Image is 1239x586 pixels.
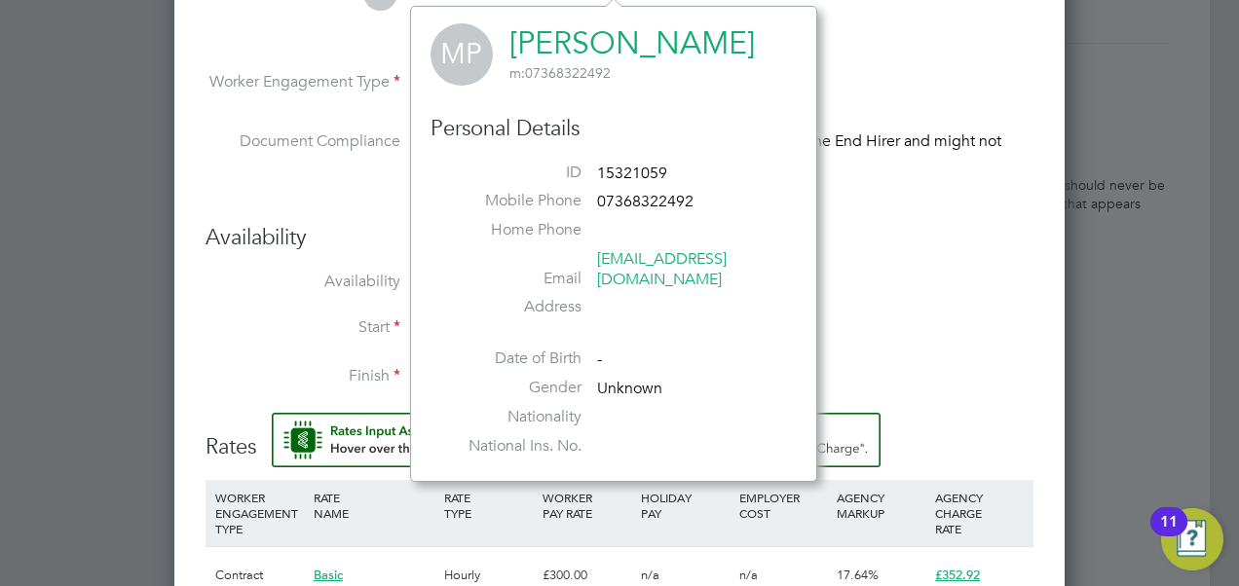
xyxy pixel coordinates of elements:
span: 07368322492 [509,64,611,82]
div: HOLIDAY PAY [636,480,734,531]
div: EMPLOYER COST [734,480,833,531]
span: 17.64% [837,567,879,583]
label: Document Compliance [206,129,400,201]
label: Worker Engagement Type [206,72,400,92]
span: 07368322492 [597,193,694,212]
label: Start [206,317,400,338]
span: £352.92 [935,567,980,583]
span: Basic [314,567,343,583]
h3: Availability [206,224,1033,252]
label: Nationality [445,407,582,427]
label: Date of Birth [445,348,582,369]
div: AGENCY MARKUP [832,480,930,531]
button: Open Resource Center, 11 new notifications [1161,508,1223,570]
h3: Rates [206,413,1033,461]
label: Gender [445,378,582,398]
a: [EMAIL_ADDRESS][DOMAIN_NAME] [597,249,727,289]
label: Finish [206,366,400,386]
span: - [597,349,602,369]
span: MP [431,23,493,86]
label: National Ins. No. [445,436,582,457]
label: Mobile Phone [445,191,582,211]
label: Availability [206,272,400,292]
span: m: [509,64,525,82]
div: RATE NAME [309,480,439,531]
button: Rate Assistant [272,413,881,467]
label: Address [445,297,582,317]
div: WORKER ENGAGEMENT TYPE [210,480,309,546]
span: Unknown [597,379,662,398]
a: [PERSON_NAME] [509,24,755,62]
span: n/a [739,567,758,583]
span: 15321059 [597,164,667,183]
div: RATE TYPE [439,480,538,531]
h3: Personal Details [431,115,797,143]
div: WORKER PAY RATE [538,480,636,531]
span: n/a [641,567,659,583]
div: 11 [1160,522,1178,547]
label: ID [445,163,582,183]
div: AGENCY CHARGE RATE [930,480,1029,546]
label: Email [445,269,582,289]
label: Home Phone [445,220,582,240]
